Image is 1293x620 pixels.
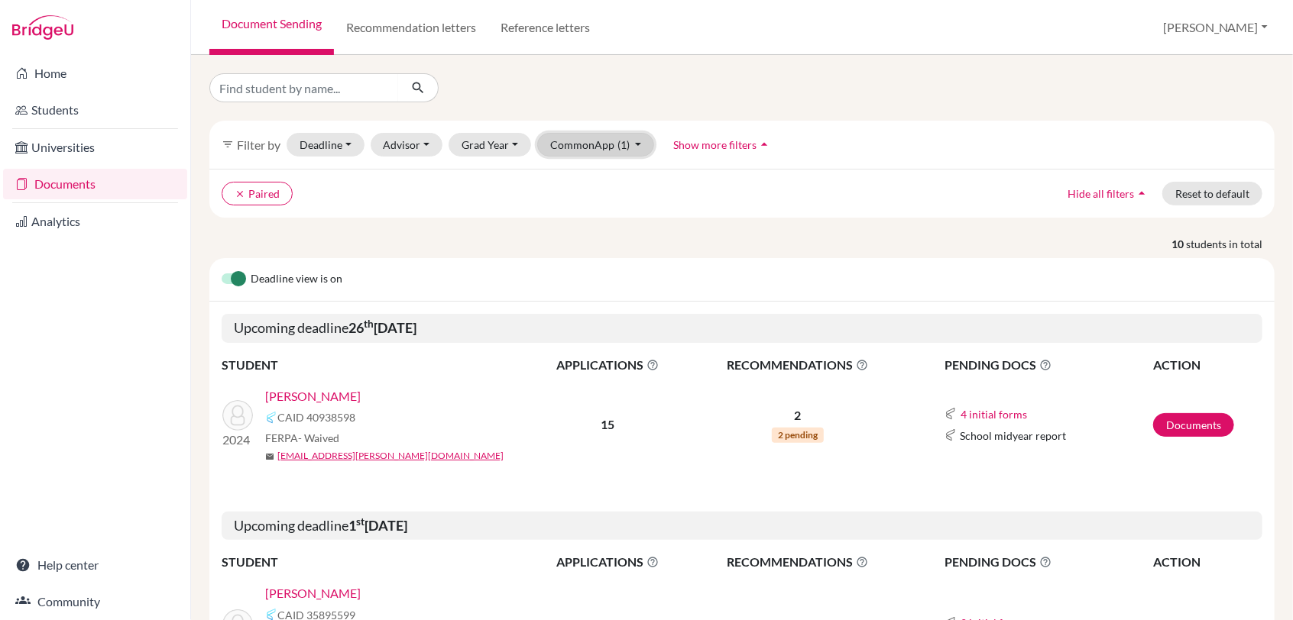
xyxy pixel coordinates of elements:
[364,318,374,330] sup: th
[222,182,293,205] button: clearPaired
[235,189,245,199] i: clear
[222,138,234,150] i: filter_list
[689,406,907,425] p: 2
[673,138,757,151] span: Show more filters
[1134,186,1149,201] i: arrow_drop_up
[945,429,957,441] img: Common App logo
[348,319,416,336] b: 26 [DATE]
[1186,236,1275,252] span: students in total
[960,428,1066,444] span: School midyear report
[222,314,1262,343] h5: Upcoming deadline
[945,408,957,420] img: Common App logo
[251,270,342,289] span: Deadline view is on
[960,405,1028,423] button: 4 initial forms
[3,58,187,89] a: Home
[528,356,687,374] span: APPLICATIONS
[222,431,253,449] p: 2024
[1068,187,1134,200] span: Hide all filters
[222,355,527,375] th: STUDENT
[1055,182,1162,205] button: Hide all filtersarrow_drop_up
[772,428,824,443] span: 2 pending
[1171,236,1186,252] strong: 10
[222,512,1262,541] h5: Upcoming deadline
[265,387,361,405] a: [PERSON_NAME]
[3,206,187,237] a: Analytics
[237,137,280,152] span: Filter by
[298,431,339,444] span: - Waived
[689,356,907,374] span: RECOMMENDATIONS
[265,412,277,424] img: Common App logo
[222,400,253,431] img: Chacko, Amit Kochackan
[689,553,907,571] span: RECOMMENDATIONS
[371,133,443,157] button: Advisor
[3,550,187,580] a: Help center
[449,133,531,157] button: Grad Year
[945,356,1152,374] span: PENDING DOCS
[945,553,1152,571] span: PENDING DOCS
[356,515,365,528] sup: st
[601,417,614,431] b: 15
[660,133,785,157] button: Show more filtersarrow_drop_up
[265,452,274,461] span: mail
[537,133,655,157] button: CommonApp(1)
[277,409,355,425] span: CAID 40938598
[287,133,365,157] button: Deadline
[1152,355,1262,375] th: ACTION
[209,73,399,102] input: Find student by name...
[1156,13,1275,42] button: [PERSON_NAME]
[265,584,361,602] a: [PERSON_NAME]
[1152,552,1262,572] th: ACTION
[348,517,407,534] b: 1 [DATE]
[277,449,504,463] a: [EMAIL_ADDRESS][PERSON_NAME][DOMAIN_NAME]
[617,138,630,151] span: (1)
[757,137,772,152] i: arrow_drop_up
[1153,413,1234,437] a: Documents
[3,132,187,163] a: Universities
[528,553,687,571] span: APPLICATIONS
[265,430,339,446] span: FERPA
[3,586,187,617] a: Community
[12,15,73,40] img: Bridge-U
[1162,182,1262,205] button: Reset to default
[222,552,527,572] th: STUDENT
[3,169,187,199] a: Documents
[3,95,187,125] a: Students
